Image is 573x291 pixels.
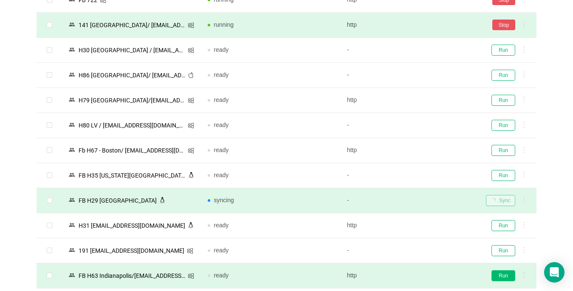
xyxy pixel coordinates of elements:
[214,21,234,28] span: running
[214,197,234,203] span: syncing
[76,195,159,206] div: FB H29 [GEOGRAPHIC_DATA]
[214,172,229,178] span: ready
[76,245,187,256] div: 191 [EMAIL_ADDRESS][DOMAIN_NAME]
[187,248,193,254] i: icon: windows
[76,270,188,281] div: FB Н63 Indianapolis/[EMAIL_ADDRESS][DOMAIN_NAME] [1]
[214,147,229,153] span: ready
[188,97,194,104] i: icon: windows
[340,88,479,113] td: http
[340,163,479,188] td: -
[491,45,515,56] button: Run
[214,121,229,128] span: ready
[214,247,229,254] span: ready
[340,13,479,38] td: http
[340,263,479,288] td: http
[76,95,188,106] div: H79 [GEOGRAPHIC_DATA]/[EMAIL_ADDRESS][DOMAIN_NAME] [1]
[340,238,479,263] td: -
[340,38,479,63] td: -
[76,120,188,131] div: H80 LV / [EMAIL_ADDRESS][DOMAIN_NAME] [1]
[491,95,515,106] button: Run
[76,170,188,181] div: FB Н35 [US_STATE][GEOGRAPHIC_DATA][EMAIL_ADDRESS][DOMAIN_NAME]
[214,96,229,103] span: ready
[340,63,479,88] td: -
[188,47,194,54] i: icon: windows
[214,222,229,229] span: ready
[491,245,515,256] button: Run
[214,46,229,53] span: ready
[188,147,194,154] i: icon: windows
[491,145,515,156] button: Run
[76,70,188,81] div: Н86 [GEOGRAPHIC_DATA]/ [EMAIL_ADDRESS][DOMAIN_NAME] [1]
[76,20,188,31] div: 141 [GEOGRAPHIC_DATA]/ [EMAIL_ADDRESS][DOMAIN_NAME]
[340,138,479,163] td: http
[188,273,194,279] i: icon: windows
[214,272,229,279] span: ready
[188,122,194,129] i: icon: windows
[214,71,229,78] span: ready
[76,220,188,231] div: Н31 [EMAIL_ADDRESS][DOMAIN_NAME]
[76,145,188,156] div: Fb Н67 - Boston/ [EMAIL_ADDRESS][DOMAIN_NAME] [1]
[188,22,194,28] i: icon: windows
[491,270,515,281] button: Run
[340,213,479,238] td: http
[544,262,565,283] div: Open Intercom Messenger
[491,120,515,131] button: Run
[491,170,515,181] button: Run
[340,113,479,138] td: -
[340,188,479,213] td: -
[76,45,188,56] div: Н30 [GEOGRAPHIC_DATA] / [EMAIL_ADDRESS][DOMAIN_NAME]
[491,70,515,81] button: Run
[491,220,515,231] button: Run
[188,72,194,78] i: icon: apple
[492,20,515,30] button: Stop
